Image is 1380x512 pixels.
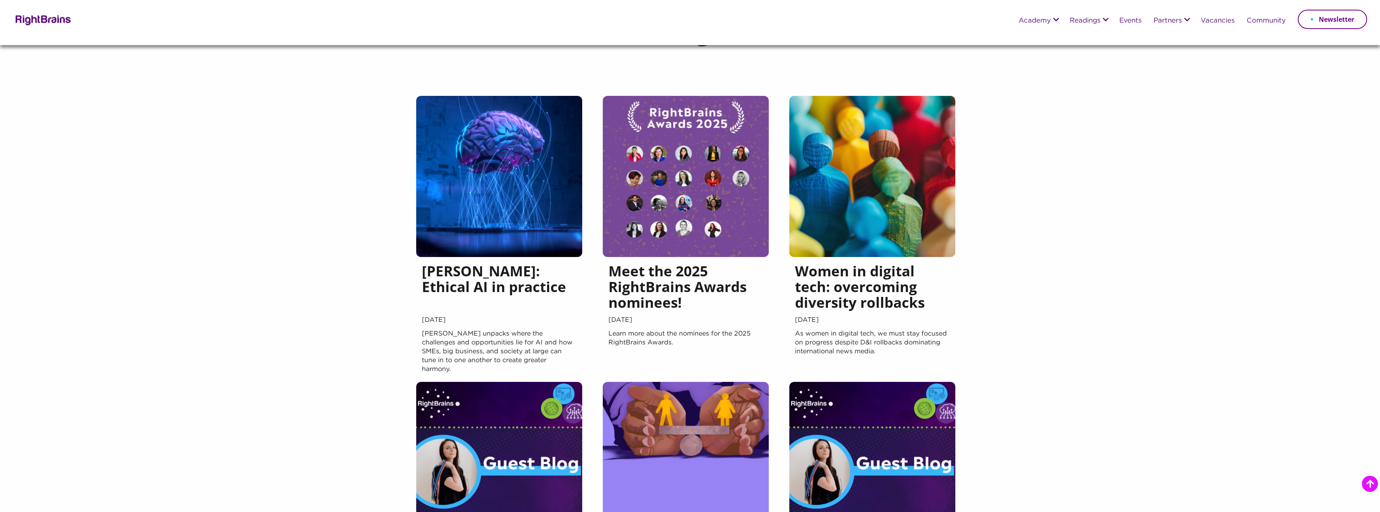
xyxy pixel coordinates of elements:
[1019,17,1051,25] a: Academy
[13,14,71,25] img: Rightbrains
[603,173,769,382] a: Meet the 2025 RightBrains Awards nominees! [DATE] Learn more about the nominees for the 2025 Righ...
[1070,17,1100,25] a: Readings
[608,330,763,374] p: Learn more about the nominees for the 2025 RightBrains Awards.
[608,263,763,314] h5: Meet the 2025 RightBrains Awards nominees!
[422,330,577,374] p: [PERSON_NAME] unpacks where the challenges and opportunities lie for AI and how SMEs, big busines...
[422,314,577,326] span: [DATE]
[1119,17,1141,25] a: Events
[1298,10,1367,29] a: Newsletter
[608,314,763,326] span: [DATE]
[1201,17,1235,25] a: Vacancies
[1247,17,1286,25] a: Community
[795,330,950,374] p: As women in digital tech, we must stay focused on progress despite D&I rollbacks dominating inter...
[1154,17,1182,25] a: Partners
[795,314,950,326] span: [DATE]
[795,263,950,314] h5: Women in digital tech: overcoming diversity rollbacks
[416,173,582,382] a: [PERSON_NAME]: Ethical AI in practice [DATE] [PERSON_NAME] unpacks where the challenges and oppor...
[422,263,577,314] h5: [PERSON_NAME]: Ethical AI in practice
[789,173,955,382] a: Women in digital tech: overcoming diversity rollbacks [DATE] As women in digital tech, we must st...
